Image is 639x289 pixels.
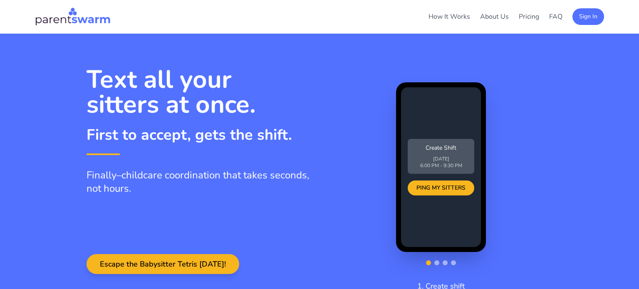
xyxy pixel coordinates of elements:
[87,260,239,269] a: Escape the Babysitter Tetris [DATE]!
[413,144,469,152] p: Create Shift
[413,156,469,162] p: [DATE]
[572,12,604,21] a: Sign In
[428,12,470,21] a: How It Works
[408,180,474,195] div: PING MY SITTERS
[519,12,539,21] a: Pricing
[572,8,604,25] button: Sign In
[87,254,239,274] button: Escape the Babysitter Tetris [DATE]!
[35,7,111,27] img: Parentswarm Logo
[480,12,509,21] a: About Us
[413,162,469,169] p: 6:00 PM - 9:30 PM
[549,12,562,21] a: FAQ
